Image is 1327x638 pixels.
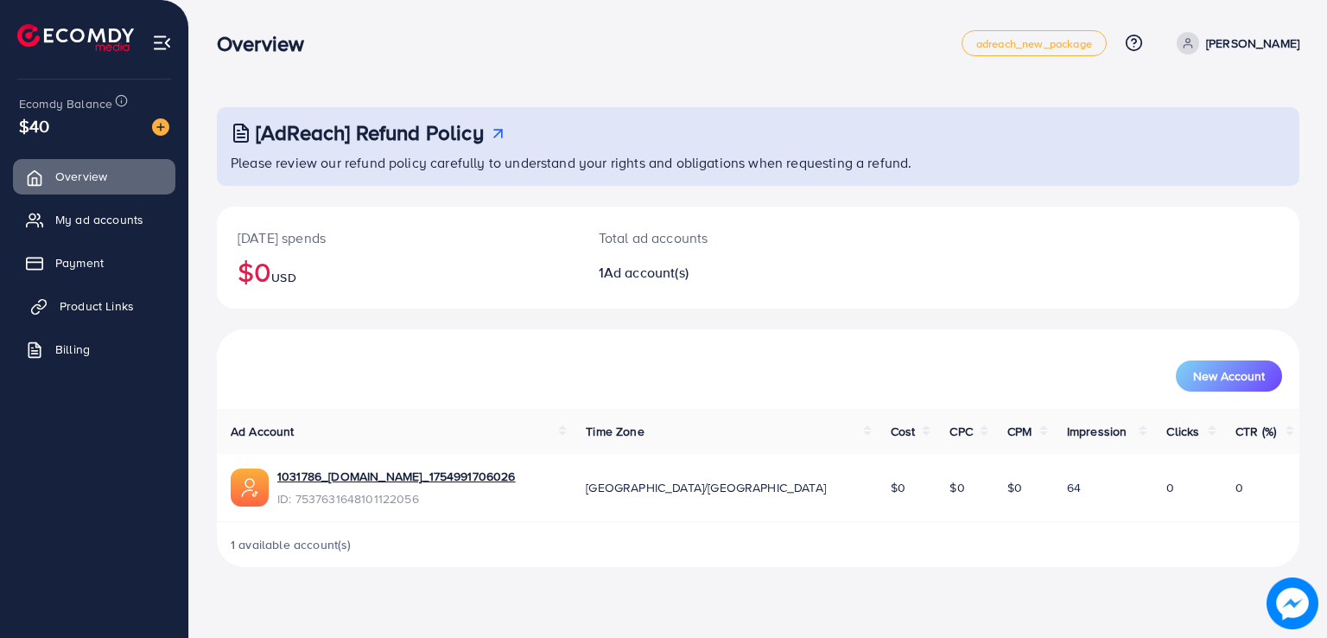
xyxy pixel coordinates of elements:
[1007,479,1022,496] span: $0
[1067,479,1081,496] span: 64
[238,227,557,248] p: [DATE] spends
[217,31,318,56] h3: Overview
[962,30,1107,56] a: adreach_new_package
[1166,423,1199,440] span: Clicks
[231,152,1289,173] p: Please review our refund policy carefully to understand your rights and obligations when requesti...
[949,479,964,496] span: $0
[976,38,1092,49] span: adreach_new_package
[55,341,90,358] span: Billing
[1193,370,1265,382] span: New Account
[55,168,107,185] span: Overview
[231,469,269,507] img: ic-ads-acc.e4c84228.svg
[1267,577,1318,629] img: image
[277,490,516,507] span: ID: 7537631648101122056
[586,423,644,440] span: Time Zone
[891,479,905,496] span: $0
[238,255,557,288] h2: $0
[1235,423,1276,440] span: CTR (%)
[586,479,826,496] span: [GEOGRAPHIC_DATA]/[GEOGRAPHIC_DATA]
[55,254,104,271] span: Payment
[152,118,169,136] img: image
[152,33,172,53] img: menu
[60,297,134,315] span: Product Links
[13,202,175,237] a: My ad accounts
[256,120,484,145] h3: [AdReach] Refund Policy
[55,211,143,228] span: My ad accounts
[1166,479,1174,496] span: 0
[1007,423,1032,440] span: CPM
[13,159,175,194] a: Overview
[231,423,295,440] span: Ad Account
[231,536,352,553] span: 1 available account(s)
[13,332,175,367] a: Billing
[17,24,134,51] img: logo
[13,246,175,280] a: Payment
[891,423,916,440] span: Cost
[1176,360,1282,392] button: New Account
[19,95,112,112] span: Ecomdy Balance
[271,269,295,286] span: USD
[599,227,828,248] p: Total ad accounts
[1206,33,1299,54] p: [PERSON_NAME]
[277,468,516,485] a: 1031786_[DOMAIN_NAME]_1754991706026
[599,265,828,281] h2: 1
[1170,32,1299,54] a: [PERSON_NAME]
[19,113,49,138] span: $40
[1067,423,1127,440] span: Impression
[1235,479,1243,496] span: 0
[604,263,689,282] span: Ad account(s)
[13,289,175,323] a: Product Links
[949,423,972,440] span: CPC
